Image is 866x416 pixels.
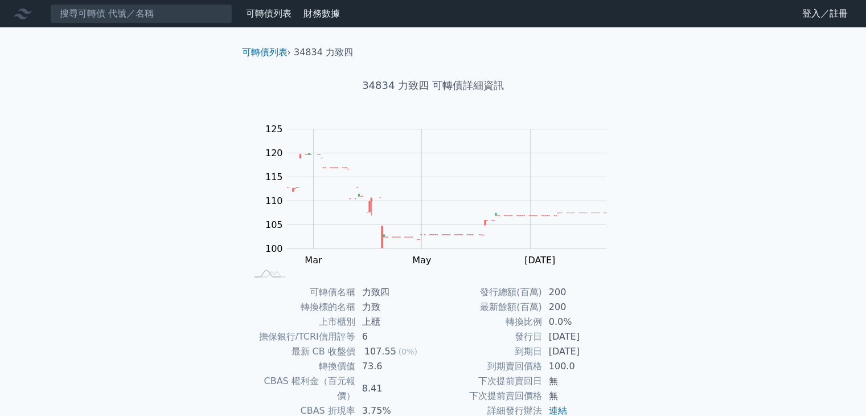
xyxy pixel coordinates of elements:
[542,374,620,389] td: 無
[265,243,283,254] tspan: 100
[355,359,433,374] td: 73.6
[294,46,353,59] li: 34834 力致四
[542,300,620,315] td: 200
[247,285,355,300] td: 可轉債名稱
[433,344,542,359] td: 到期日
[433,374,542,389] td: 下次提前賣回日
[247,300,355,315] td: 轉換標的名稱
[355,285,433,300] td: 力致四
[355,329,433,344] td: 6
[549,405,567,416] a: 連結
[247,359,355,374] td: 轉換價值
[246,8,292,19] a: 可轉債列表
[355,300,433,315] td: 力致
[265,219,283,230] tspan: 105
[542,329,620,344] td: [DATE]
[433,315,542,329] td: 轉換比例
[305,255,322,266] tspan: Mar
[233,78,634,93] h1: 34834 力致四 可轉債詳細資訊
[433,300,542,315] td: 最新餘額(百萬)
[265,195,283,206] tspan: 110
[433,285,542,300] td: 發行總額(百萬)
[247,329,355,344] td: 擔保銀行/TCRI信用評等
[542,359,620,374] td: 100.0
[542,315,620,329] td: 0.0%
[303,8,340,19] a: 財務數據
[793,5,857,23] a: 登入／註冊
[242,46,291,59] li: ›
[247,344,355,359] td: 最新 CB 收盤價
[362,344,399,359] div: 107.55
[259,124,623,266] g: Chart
[355,315,433,329] td: 上櫃
[433,329,542,344] td: 發行日
[399,347,417,356] span: (0%)
[524,255,555,266] tspan: [DATE]
[247,374,355,403] td: CBAS 權利金（百元報價）
[355,374,433,403] td: 8.41
[265,148,283,158] tspan: 120
[247,315,355,329] td: 上市櫃別
[542,285,620,300] td: 200
[542,344,620,359] td: [DATE]
[265,172,283,182] tspan: 115
[433,389,542,403] td: 下次提前賣回價格
[50,4,232,23] input: 搜尋可轉債 代號／名稱
[265,124,283,134] tspan: 125
[433,359,542,374] td: 到期賣回價格
[412,255,431,266] tspan: May
[542,389,620,403] td: 無
[242,47,288,58] a: 可轉債列表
